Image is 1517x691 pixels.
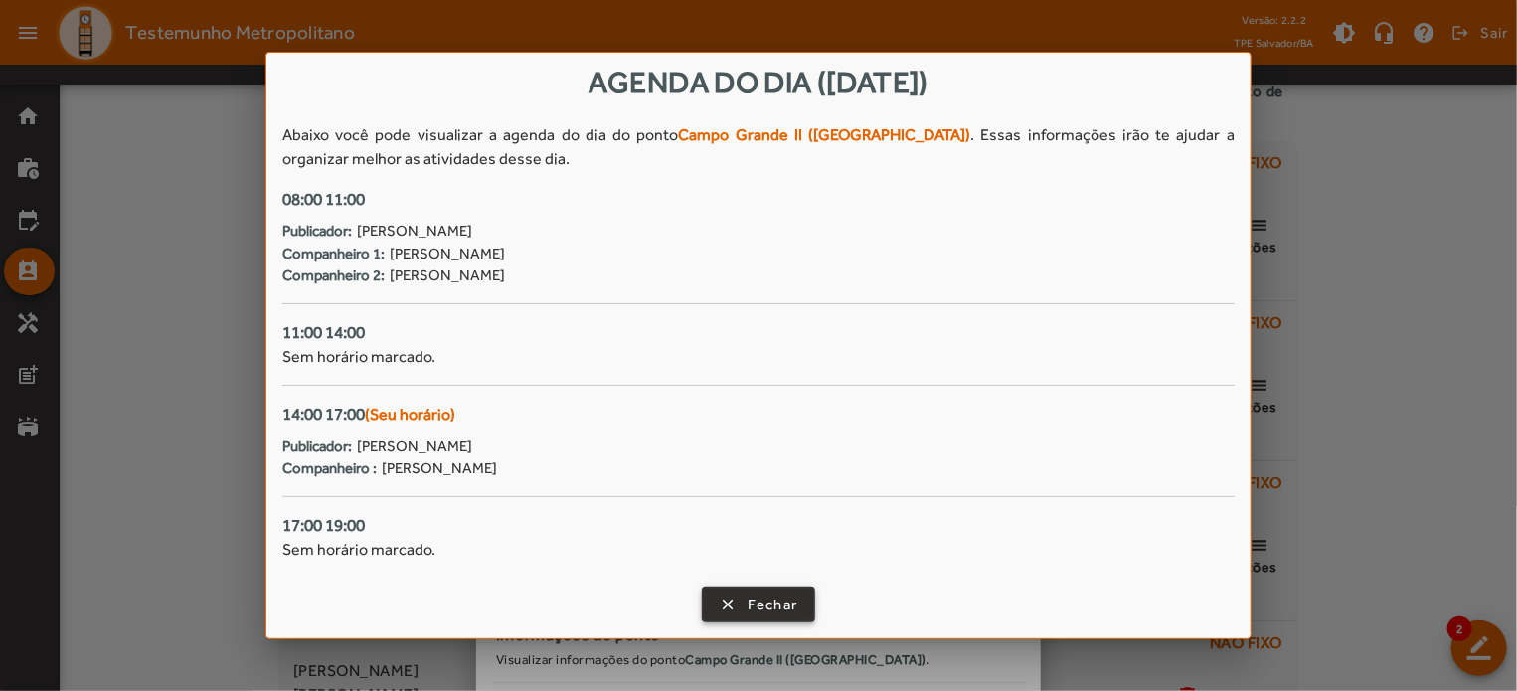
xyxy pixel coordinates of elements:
[282,540,435,559] span: Sem horário marcado.
[282,457,377,480] strong: Companheiro :
[282,123,1235,171] div: Abaixo você pode visualizar a agenda do dia do ponto . Essas informações irão te ajudar a organiz...
[282,220,352,243] strong: Publicador:
[282,264,385,287] strong: Companheiro 2:
[390,264,505,287] span: [PERSON_NAME]
[357,220,472,243] span: [PERSON_NAME]
[702,587,816,622] button: Fechar
[282,435,352,458] strong: Publicador:
[679,125,971,144] strong: Campo Grande II ([GEOGRAPHIC_DATA])
[357,435,472,458] span: [PERSON_NAME]
[365,405,455,424] span: (Seu horário)
[282,402,1235,428] div: 14:00 17:00
[282,513,1235,539] div: 17:00 19:00
[282,320,1235,346] div: 11:00 14:00
[282,243,385,265] strong: Companheiro 1:
[382,457,497,480] span: [PERSON_NAME]
[282,347,435,366] span: Sem horário marcado.
[748,594,798,616] span: Fechar
[589,65,928,99] span: Agenda do dia ([DATE])
[282,187,1235,213] div: 08:00 11:00
[390,243,505,265] span: [PERSON_NAME]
